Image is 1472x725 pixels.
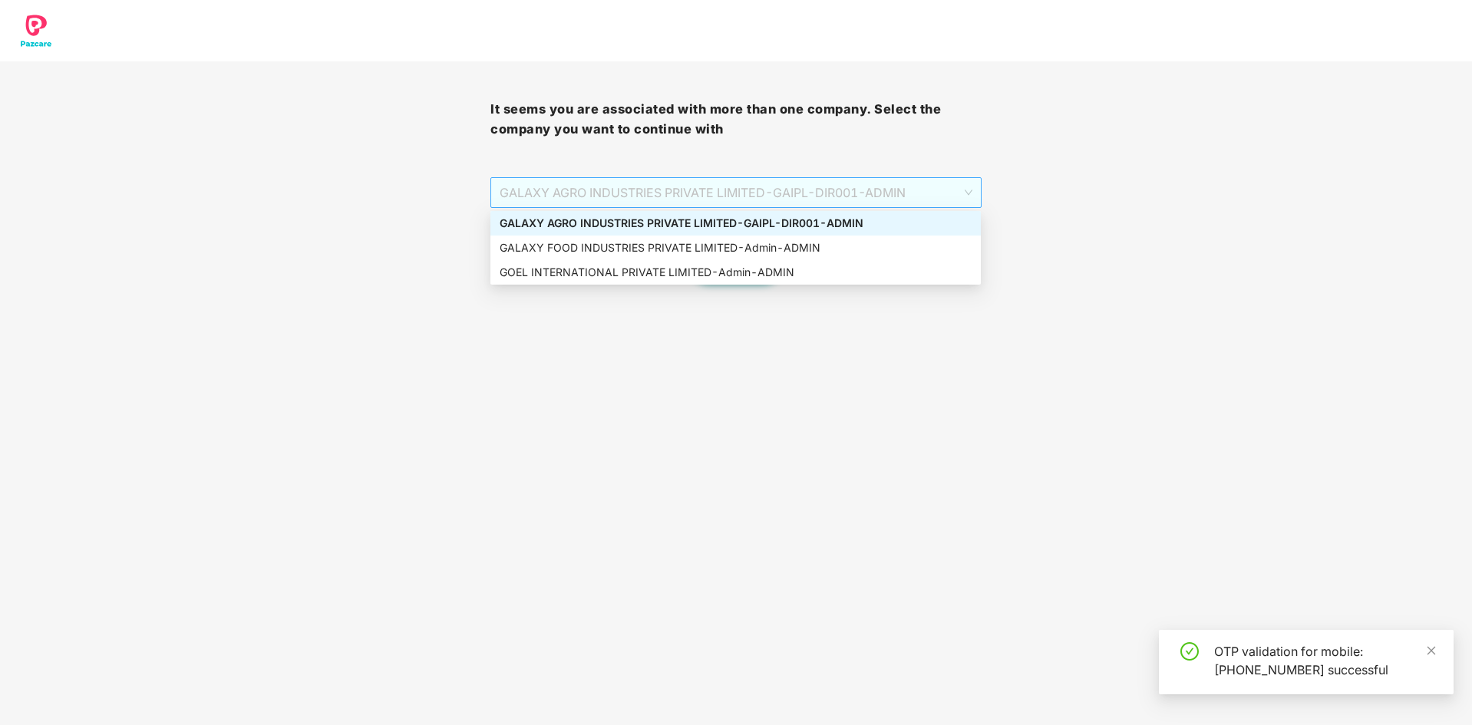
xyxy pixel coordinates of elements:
[500,215,972,232] div: GALAXY AGRO INDUSTRIES PRIVATE LIMITED - GAIPL-DIR001 - ADMIN
[1426,645,1437,656] span: close
[1180,642,1199,661] span: check-circle
[490,100,981,139] h3: It seems you are associated with more than one company. Select the company you want to continue with
[500,264,972,281] div: GOEL INTERNATIONAL PRIVATE LIMITED - Admin - ADMIN
[500,178,972,207] span: GALAXY AGRO INDUSTRIES PRIVATE LIMITED - GAIPL-DIR001 - ADMIN
[500,239,972,256] div: GALAXY FOOD INDUSTRIES PRIVATE LIMITED - Admin - ADMIN
[1214,642,1435,679] div: OTP validation for mobile: [PHONE_NUMBER] successful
